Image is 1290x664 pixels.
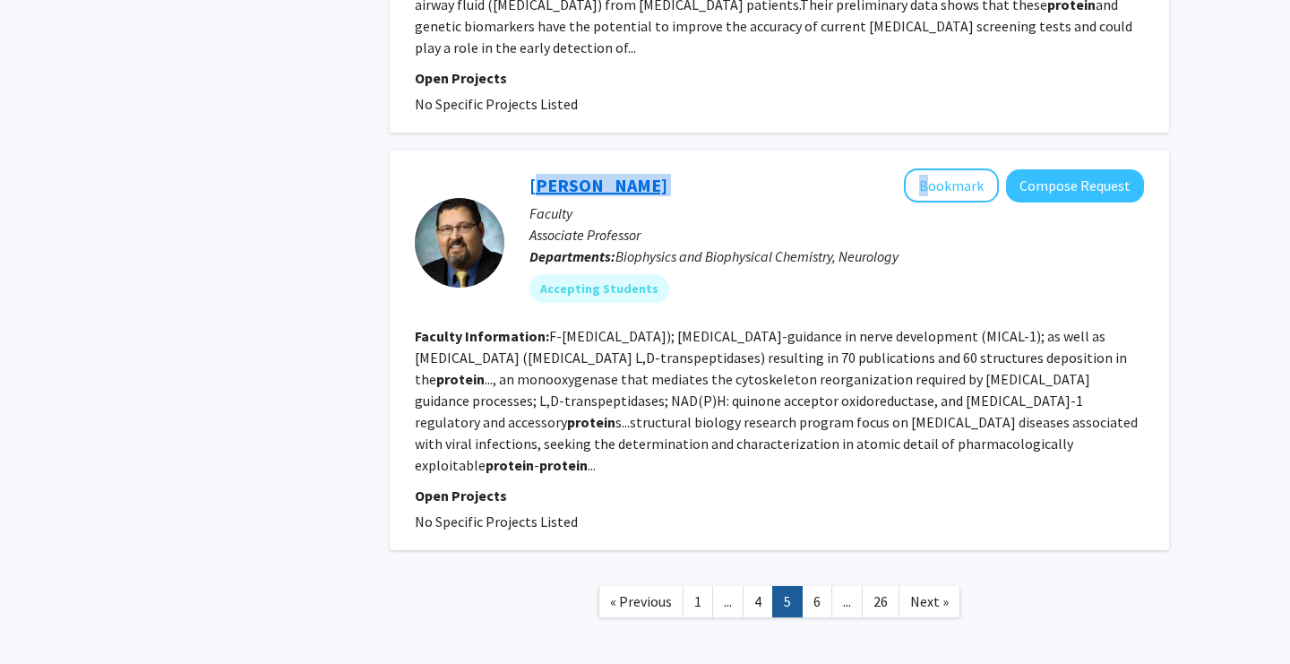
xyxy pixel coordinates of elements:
nav: Page navigation [390,568,1169,641]
b: protein [539,456,588,474]
a: 6 [802,586,832,617]
span: ... [843,592,851,610]
fg-read-more: F-[MEDICAL_DATA]); [MEDICAL_DATA]-guidance in nerve development (MICAL-1); as well as [MEDICAL_DA... [415,327,1138,474]
p: Faculty [529,203,1144,224]
b: protein [436,370,485,388]
b: Faculty Information: [415,327,549,345]
span: Biophysics and Biophysical Chemistry, Neurology [615,247,899,265]
a: 26 [862,586,899,617]
b: protein [486,456,534,474]
p: Open Projects [415,485,1144,506]
p: Open Projects [415,67,1144,89]
span: Next » [910,592,949,610]
iframe: Chat [13,583,76,651]
span: No Specific Projects Listed [415,95,578,113]
span: « Previous [610,592,672,610]
mat-chip: Accepting Students [529,274,669,303]
b: protein [567,413,615,431]
a: Next [899,586,960,617]
p: Associate Professor [529,224,1144,246]
a: 1 [683,586,713,617]
button: Compose Request to Mario Bianchet [1006,169,1144,203]
span: ... [724,592,732,610]
a: [PERSON_NAME] [529,174,667,196]
a: 5 [772,586,803,617]
a: 4 [743,586,773,617]
b: Departments: [529,247,615,265]
a: Previous [598,586,684,617]
button: Add Mario Bianchet to Bookmarks [904,168,999,203]
span: No Specific Projects Listed [415,513,578,530]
